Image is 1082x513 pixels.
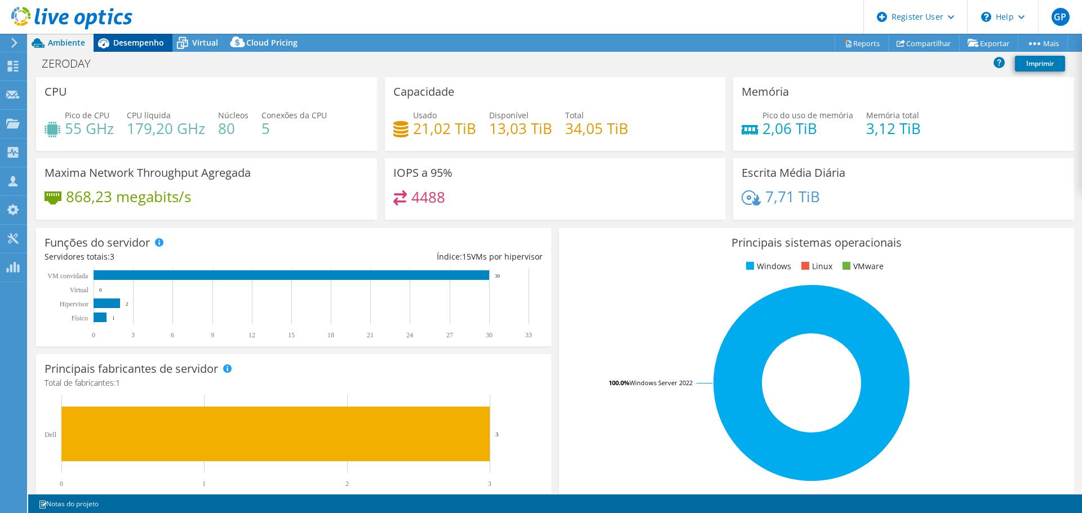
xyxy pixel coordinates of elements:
[288,331,295,339] text: 15
[1015,56,1065,72] a: Imprimir
[65,122,114,135] h4: 55 GHz
[211,331,214,339] text: 9
[327,331,334,339] text: 18
[565,110,584,121] span: Total
[92,331,95,339] text: 0
[218,122,249,135] h4: 80
[406,331,413,339] text: 24
[609,378,629,387] tspan: 100.0%
[742,167,845,179] h3: Escrita Média Diária
[246,37,298,48] span: Cloud Pricing
[765,190,820,203] h4: 7,71 TiB
[112,315,115,321] text: 1
[446,331,453,339] text: 27
[486,331,493,339] text: 30
[488,480,491,488] text: 3
[489,110,529,121] span: Disponível
[261,110,327,121] span: Conexões da CPU
[762,110,853,121] span: Pico do uso de memória
[959,34,1018,52] a: Exportar
[866,122,921,135] h4: 3,12 TiB
[495,431,499,438] text: 3
[888,34,960,52] a: Compartilhar
[45,431,56,439] text: Dell
[799,260,832,273] li: Linux
[66,190,191,203] h4: 868,23 megabits/s
[131,331,135,339] text: 3
[629,378,693,387] tspan: Windows Server 2022
[218,110,249,121] span: Núcleos
[72,314,88,322] tspan: Físico
[45,237,150,249] h3: Funções do servidor
[393,167,453,179] h3: IOPS a 95%
[30,497,107,511] a: Notas do projeto
[261,122,327,135] h4: 5
[60,480,63,488] text: 0
[840,260,884,273] li: VMware
[411,191,445,203] h4: 4488
[981,12,991,22] svg: \n
[65,110,109,121] span: Pico de CPU
[60,300,88,308] text: Hipervisor
[567,237,1066,249] h3: Principais sistemas operacionais
[127,122,205,135] h4: 179,20 GHz
[45,167,251,179] h3: Maxima Network Throughput Agregada
[413,122,476,135] h4: 21,02 TiB
[742,86,789,98] h3: Memória
[762,122,853,135] h4: 2,06 TiB
[110,251,114,262] span: 3
[565,122,628,135] h4: 34,05 TiB
[525,331,532,339] text: 33
[126,301,128,307] text: 2
[48,37,85,48] span: Ambiente
[367,331,374,339] text: 21
[45,363,218,375] h3: Principais fabricantes de servidor
[1052,8,1070,26] span: GP
[249,331,255,339] text: 12
[743,260,791,273] li: Windows
[116,377,120,388] span: 1
[1018,34,1068,52] a: Mais
[192,37,218,48] span: Virtual
[413,110,437,121] span: Usado
[393,86,454,98] h3: Capacidade
[345,480,349,488] text: 2
[127,110,171,121] span: CPU líquida
[462,251,471,262] span: 15
[70,286,89,294] text: Virtual
[45,251,294,263] div: Servidores totais:
[47,272,88,280] text: VM convidada
[866,110,919,121] span: Memória total
[171,331,174,339] text: 6
[294,251,543,263] div: Índice: VMs por hipervisor
[202,480,206,488] text: 1
[45,377,543,389] h4: Total de fabricantes:
[835,34,889,52] a: Reports
[45,86,67,98] h3: CPU
[113,37,164,48] span: Desempenho
[495,273,500,279] text: 30
[37,57,108,70] h1: ZERODAY
[489,122,552,135] h4: 13,03 TiB
[99,287,102,293] text: 0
